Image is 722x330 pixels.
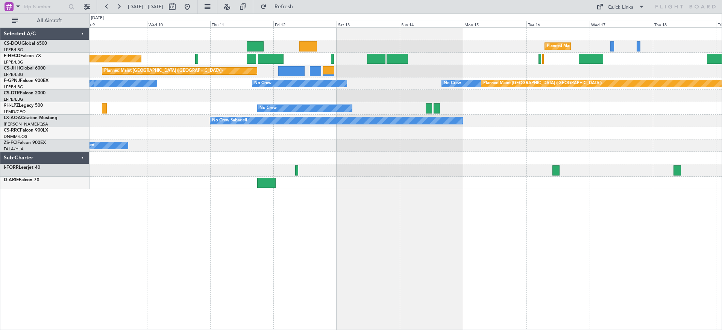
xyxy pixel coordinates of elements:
[608,4,633,11] div: Quick Links
[4,109,26,115] a: LFMD/CEQ
[547,41,665,52] div: Planned Maint [GEOGRAPHIC_DATA] ([GEOGRAPHIC_DATA])
[444,78,461,89] div: No Crew
[4,128,20,133] span: CS-RRC
[593,1,648,13] button: Quick Links
[4,141,46,145] a: ZS-FCIFalcon 900EX
[4,72,23,77] a: LFPB/LBG
[4,97,23,102] a: LFPB/LBG
[4,165,40,170] a: I-FORRLearjet 40
[4,116,58,120] a: LX-AOACitation Mustang
[4,178,19,182] span: D-ARIE
[268,4,300,9] span: Refresh
[147,21,210,27] div: Wed 10
[4,91,20,95] span: CS-DTR
[590,21,653,27] div: Wed 17
[8,15,82,27] button: All Aircraft
[212,115,247,126] div: No Crew Sabadell
[4,103,19,108] span: 9H-LPZ
[254,78,272,89] div: No Crew
[4,141,17,145] span: ZS-FCI
[91,15,104,21] div: [DATE]
[4,41,47,46] a: CS-DOUGlobal 6500
[463,21,526,27] div: Mon 15
[4,79,49,83] a: F-GPNJFalcon 900EX
[4,66,20,71] span: CS-JHH
[20,18,79,23] span: All Aircraft
[257,1,302,13] button: Refresh
[653,21,716,27] div: Thu 18
[4,165,19,170] span: I-FORR
[4,121,48,127] a: [PERSON_NAME]/QSA
[526,21,590,27] div: Tue 16
[104,65,223,77] div: Planned Maint [GEOGRAPHIC_DATA] ([GEOGRAPHIC_DATA])
[4,116,21,120] span: LX-AOA
[273,21,337,27] div: Fri 12
[400,21,463,27] div: Sun 14
[4,134,27,139] a: DNMM/LOS
[259,103,277,114] div: No Crew
[4,47,23,53] a: LFPB/LBG
[4,91,46,95] a: CS-DTRFalcon 2000
[4,103,43,108] a: 9H-LPZLegacy 500
[337,21,400,27] div: Sat 13
[4,54,41,58] a: F-HECDFalcon 7X
[4,84,23,90] a: LFPB/LBG
[23,1,66,12] input: Trip Number
[4,59,23,65] a: LFPB/LBG
[4,41,21,46] span: CS-DOU
[83,21,147,27] div: Tue 9
[4,178,39,182] a: D-ARIEFalcon 7X
[128,3,163,10] span: [DATE] - [DATE]
[4,79,20,83] span: F-GPNJ
[4,54,20,58] span: F-HECD
[4,146,24,152] a: FALA/HLA
[4,128,48,133] a: CS-RRCFalcon 900LX
[210,21,273,27] div: Thu 11
[4,66,46,71] a: CS-JHHGlobal 6000
[483,78,602,89] div: Planned Maint [GEOGRAPHIC_DATA] ([GEOGRAPHIC_DATA])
